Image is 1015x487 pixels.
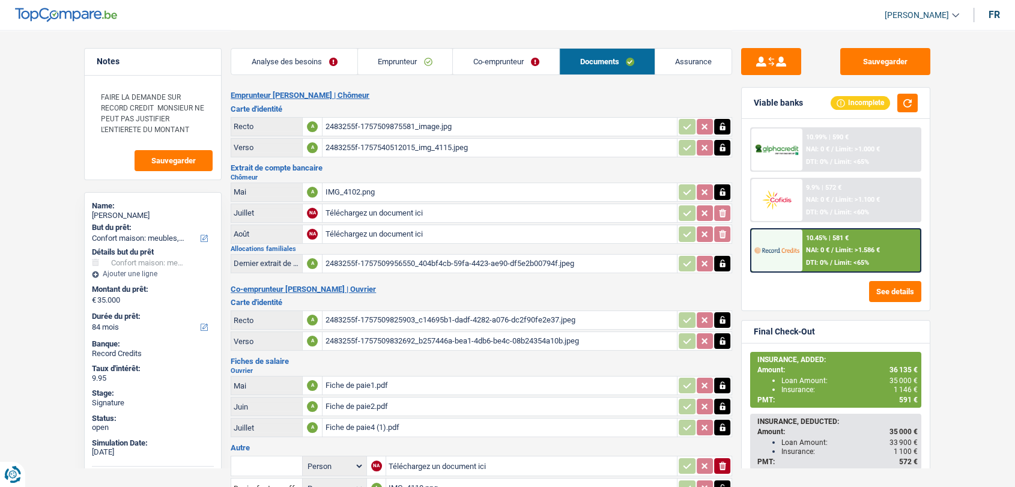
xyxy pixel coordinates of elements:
div: open [92,423,214,432]
span: DTI: 0% [806,208,828,216]
span: DTI: 0% [806,158,828,166]
span: Limit: >1.586 € [835,246,880,254]
img: TopCompare Logo [15,8,117,22]
img: AlphaCredit [754,143,799,157]
div: [PERSON_NAME] [92,211,214,220]
span: Limit: <65% [834,259,869,267]
h3: Carte d'identité [231,105,732,113]
div: 2483255f-1757509956550_404bf4cb-59fa-4423-ae90-df5e2b00794f.jpeg [325,255,674,273]
h3: Extrait de compte bancaire [231,164,732,172]
div: 2483255f-1757509825903_c14695b1-dadf-4282-a076-dc2f90fe2e37.jpeg [325,311,674,329]
button: Sauvegarder [135,150,213,171]
div: Juillet [234,423,300,432]
div: A [307,336,318,346]
div: NA [371,461,382,471]
div: Incomplete [831,96,890,109]
div: Mai [234,187,300,196]
h5: Notes [97,56,209,67]
h2: Emprunteur [PERSON_NAME] | Chômeur [231,91,732,100]
div: INSURANCE, ADDED: [757,355,918,364]
div: Signature [92,398,214,408]
div: A [307,380,318,391]
div: Viable banks [754,98,803,108]
span: NAI: 0 € [806,246,829,254]
span: 1 100 € [894,447,918,456]
h3: Carte d'identité [231,298,732,306]
label: But du prêt: [92,223,211,232]
div: NA [307,229,318,240]
div: Verso [234,337,300,346]
div: Taux d'intérêt: [92,364,214,374]
a: Assurance [655,49,732,74]
span: DTI: 0% [806,259,828,267]
div: Name: [92,201,214,211]
div: Ajouter une ligne [92,270,214,278]
h3: Fiches de salaire [231,357,732,365]
span: Limit: >1.000 € [835,145,880,153]
div: A [307,121,318,132]
div: Banque: [92,339,214,349]
div: Simulation Date: [92,438,214,448]
div: A [307,315,318,325]
span: Limit: <60% [834,208,869,216]
span: € [92,295,96,305]
a: Co-emprunteur [453,49,559,74]
div: Juillet [234,208,300,217]
img: Cofidis [754,189,799,211]
div: A [307,258,318,269]
div: A [307,401,318,412]
button: Sauvegarder [840,48,930,75]
div: Stage: [92,389,214,398]
span: 35 000 € [889,428,918,436]
div: A [307,142,318,153]
label: Montant du prêt: [92,285,211,294]
a: Emprunteur [358,49,453,74]
div: Amount: [757,428,918,436]
span: / [831,196,834,204]
span: 572 € [899,458,918,466]
div: Recto [234,316,300,325]
div: A [307,187,318,198]
div: 2483255f-1757540512015_img_4115.jpeg [325,139,674,157]
button: See details [869,281,921,302]
span: 1 146 € [894,386,918,394]
div: Recto [234,122,300,131]
span: / [831,145,834,153]
h2: Allocations familiales [231,246,732,252]
div: fr [989,9,1000,20]
div: Août [234,229,300,238]
div: Insurance: [781,386,918,394]
span: NAI: 0 € [806,196,829,204]
div: 10.45% | 581 € [806,234,849,242]
div: Mai [234,381,300,390]
div: Insurance: [781,447,918,456]
div: Final Check-Out [754,327,815,337]
span: / [830,259,832,267]
span: / [830,208,832,216]
span: [PERSON_NAME] [885,10,949,20]
h3: Autre [231,444,732,452]
span: 591 € [899,396,918,404]
h2: Chômeur [231,174,732,181]
label: Durée du prêt: [92,312,211,321]
div: PMT: [757,458,918,466]
div: [DATE] [92,447,214,457]
div: A [307,422,318,433]
div: Détails but du prêt [92,247,214,257]
div: Juin [234,402,300,411]
span: 35 000 € [889,377,918,385]
span: / [831,246,834,254]
div: PMT: [757,396,918,404]
span: 36 135 € [889,366,918,374]
a: Documents [560,49,655,74]
h2: Co-emprunteur [PERSON_NAME] | Ouvrier [231,285,732,294]
div: 10.99% | 590 € [806,133,849,141]
span: / [830,158,832,166]
div: INSURANCE, DEDUCTED: [757,417,918,426]
div: Status: [92,414,214,423]
div: Fiche de paie4 (1).pdf [325,419,674,437]
div: Fiche de paie2.pdf [325,398,674,416]
span: 33 900 € [889,438,918,447]
div: Loan Amount: [781,438,918,447]
div: 2483255f-1757509832692_b257446a-bea1-4db6-be4c-08b24354a10b.jpeg [325,332,674,350]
